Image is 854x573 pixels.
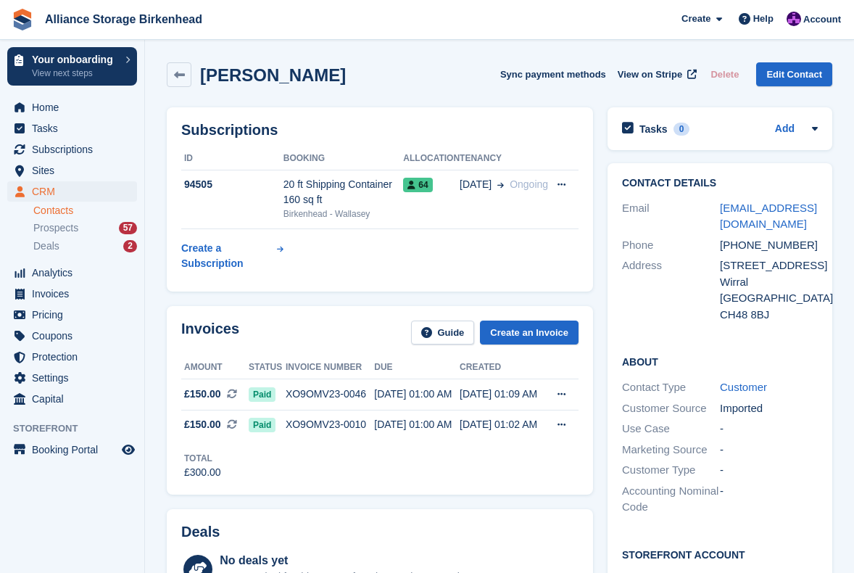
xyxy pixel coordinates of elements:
th: Invoice number [286,356,374,379]
span: Prospects [33,221,78,235]
a: menu [7,118,137,139]
div: - [720,462,818,479]
div: Phone [622,237,720,254]
span: Storefront [13,421,144,436]
div: [DATE] 01:09 AM [460,387,545,402]
a: Create an Invoice [480,321,579,345]
th: Status [249,356,286,379]
div: [GEOGRAPHIC_DATA] [720,290,818,307]
div: Customer Source [622,400,720,417]
a: menu [7,181,137,202]
div: - [720,442,818,458]
span: Create [681,12,710,26]
span: 64 [403,178,432,192]
span: Subscriptions [32,139,119,160]
span: View on Stripe [618,67,682,82]
h2: [PERSON_NAME] [200,65,346,85]
div: [DATE] 01:00 AM [374,387,460,402]
a: menu [7,440,137,460]
span: £150.00 [184,417,221,432]
div: - [720,421,818,437]
div: Birkenhead - Wallasey [283,207,404,220]
span: Account [803,12,841,27]
div: £300.00 [184,465,221,480]
div: 2 [123,240,137,252]
div: Imported [720,400,818,417]
div: 57 [119,222,137,234]
p: Your onboarding [32,54,118,65]
h2: About [622,354,818,368]
img: stora-icon-8386f47178a22dfd0bd8f6a31ec36ba5ce8667c1dd55bd0f319d3a0aa187defe.svg [12,9,33,30]
span: Deals [33,239,59,253]
a: [EMAIL_ADDRESS][DOMAIN_NAME] [720,202,817,231]
button: Delete [705,62,745,86]
a: Alliance Storage Birkenhead [39,7,208,31]
div: [DATE] 01:00 AM [374,417,460,432]
div: [STREET_ADDRESS] [720,257,818,274]
a: menu [7,160,137,181]
a: Deals 2 [33,239,137,254]
a: menu [7,389,137,409]
span: Protection [32,347,119,367]
p: View next steps [32,67,118,80]
div: Create a Subscription [181,241,274,271]
h2: Contact Details [622,178,818,189]
a: Add [775,121,795,138]
div: Accounting Nominal Code [622,483,720,516]
span: Ongoing [510,178,548,190]
img: Romilly Norton [787,12,801,26]
a: Your onboarding View next steps [7,47,137,86]
a: Guide [411,321,475,345]
h2: Subscriptions [181,122,579,139]
div: XO9OMV23-0010 [286,417,374,432]
div: Total [184,452,221,465]
a: Edit Contact [756,62,832,86]
a: menu [7,139,137,160]
h2: Invoices [181,321,239,345]
div: - [720,483,818,516]
div: No deals yet [220,552,523,569]
div: Email [622,200,720,233]
span: Tasks [32,118,119,139]
span: [DATE] [460,177,492,192]
th: Created [460,356,545,379]
div: CH48 8BJ [720,307,818,323]
div: [DATE] 01:02 AM [460,417,545,432]
h2: Tasks [639,123,668,136]
span: Capital [32,389,119,409]
span: CRM [32,181,119,202]
a: menu [7,347,137,367]
span: Analytics [32,263,119,283]
a: Customer [720,381,767,393]
span: Paid [249,418,275,432]
a: menu [7,97,137,118]
a: Preview store [120,441,137,458]
button: Sync payment methods [500,62,606,86]
span: Invoices [32,284,119,304]
div: [PHONE_NUMBER] [720,237,818,254]
th: Booking [283,147,404,170]
div: Marketing Source [622,442,720,458]
div: Use Case [622,421,720,437]
div: Wirral [720,274,818,291]
span: Settings [32,368,119,388]
div: Address [622,257,720,323]
span: Coupons [32,326,119,346]
span: £150.00 [184,387,221,402]
a: Contacts [33,204,137,218]
div: XO9OMV23-0046 [286,387,374,402]
a: menu [7,368,137,388]
span: Home [32,97,119,118]
div: Contact Type [622,379,720,396]
a: menu [7,326,137,346]
a: Create a Subscription [181,235,283,277]
span: Paid [249,387,275,402]
span: Sites [32,160,119,181]
th: Allocation [403,147,460,170]
a: Prospects 57 [33,220,137,236]
th: Amount [181,356,249,379]
th: Due [374,356,460,379]
a: View on Stripe [612,62,700,86]
div: 20 ft Shipping Container 160 sq ft [283,177,404,207]
h2: Deals [181,524,220,540]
